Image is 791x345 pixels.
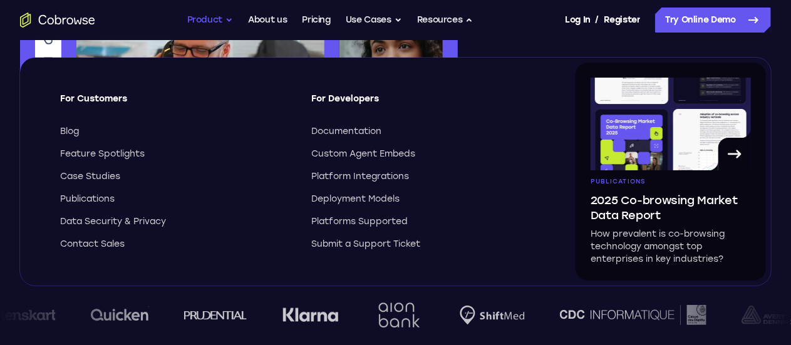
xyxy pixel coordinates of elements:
[312,193,541,205] a: Deployment Models
[312,148,541,160] a: Custom Agent Embeds
[60,238,289,250] a: Contact Sales
[312,193,400,205] span: Deployment Models
[60,93,289,115] span: For Customers
[302,8,331,33] a: Pricing
[604,8,641,33] a: Register
[312,215,541,228] a: Platforms Supported
[60,193,115,205] span: Publications
[312,170,541,183] a: Platform Integrations
[591,78,751,170] img: A page from the browsing market ebook
[60,125,289,138] a: Blog
[60,170,120,183] span: Case Studies
[60,215,166,228] span: Data Security & Privacy
[312,215,408,228] span: Platforms Supported
[312,125,382,138] span: Documentation
[60,193,289,205] a: Publications
[60,125,79,138] span: Blog
[60,170,289,183] a: Case Studies
[20,13,95,28] a: Go to the home page
[60,148,289,160] a: Feature Spotlights
[346,8,402,33] button: Use Cases
[596,13,599,28] span: /
[312,238,421,250] span: Submit a Support Ticket
[248,8,287,33] a: About us
[60,238,125,250] span: Contact Sales
[312,170,410,183] span: Platform Integrations
[655,8,771,33] a: Try Online Demo
[187,8,234,33] button: Product
[591,178,646,185] span: Publications
[60,148,145,160] span: Feature Spotlights
[181,310,244,320] img: prudential
[565,8,590,33] a: Log In
[457,306,522,325] img: Shiftmed
[312,148,416,160] span: Custom Agent Embeds
[591,193,751,223] span: 2025 Co-browsing Market Data Report
[417,8,473,33] button: Resources
[312,238,541,250] a: Submit a Support Ticket
[557,305,703,324] img: CDC Informatique
[312,93,541,115] span: For Developers
[312,125,541,138] a: Documentation
[279,307,336,322] img: Klarna
[591,228,751,265] p: How prevalent is co-browsing technology amongst top enterprises in key industries?
[60,215,289,228] a: Data Security & Privacy
[371,290,421,341] img: Aion Bank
